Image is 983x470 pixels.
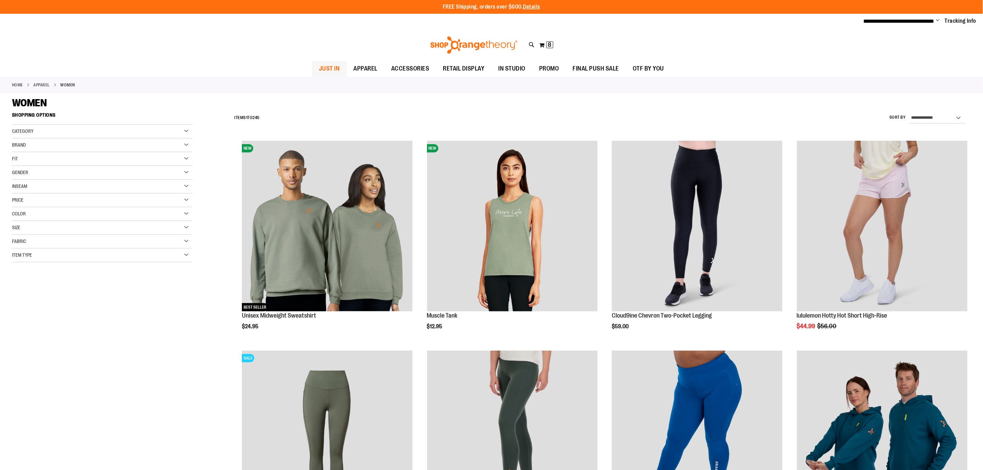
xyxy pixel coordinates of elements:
span: Color [12,211,26,216]
span: $44.99 [797,323,816,330]
strong: Shopping Options [12,109,193,125]
span: Fabric [12,238,26,244]
span: PROMO [539,61,559,76]
span: Inseam [12,183,27,189]
span: Item Type [12,252,32,258]
span: FINAL PUSH SALE [573,61,619,76]
div: product [793,137,971,347]
span: OTF BY YOU [633,61,664,76]
span: SALE [242,354,254,362]
span: WOMEN [12,97,47,109]
a: Unisex Midweight Sweatshirt [242,312,316,319]
a: Unisex Midweight SweatshirtNEWBEST SELLER [242,141,413,312]
a: Tracking Info [945,17,976,25]
img: lululemon Hotty Hot Short High-Rise [797,141,968,311]
img: Shop Orangetheory [429,36,519,54]
span: Fit [12,156,18,161]
a: Home [12,82,23,88]
div: product [238,137,416,347]
span: ACCESSORIES [391,61,429,76]
div: product [424,137,601,347]
h2: Items to [234,113,260,123]
a: lululemon Hotty Hot Short High-Rise [797,312,887,319]
span: RETAIL DISPLAY [443,61,485,76]
a: Cloud9ine Chevron Two-Pocket Legging [612,141,782,312]
span: Category [12,128,33,134]
a: Muscle TankNEW [427,141,598,312]
div: product [608,137,786,347]
span: Size [12,225,20,230]
img: Muscle Tank [427,141,598,311]
span: NEW [427,144,438,152]
span: 245 [253,115,260,120]
a: Cloud9ine Chevron Two-Pocket Legging [612,312,712,319]
label: Sort By [889,115,906,120]
span: 8 [548,41,552,48]
a: Details [523,4,541,10]
span: JUST IN [319,61,340,76]
p: FREE Shipping, orders over $600. [443,3,541,11]
a: lululemon Hotty Hot Short High-Rise [797,141,968,312]
span: APPAREL [354,61,378,76]
span: Brand [12,142,26,148]
span: Price [12,197,23,203]
span: $24.95 [242,323,259,330]
span: $12.95 [427,323,444,330]
a: Muscle Tank [427,312,458,319]
a: APPAREL [34,82,50,88]
span: NEW [242,144,253,152]
span: 1 [246,115,248,120]
img: Cloud9ine Chevron Two-Pocket Legging [612,141,782,311]
span: BEST SELLER [242,303,268,311]
span: IN STUDIO [499,61,526,76]
strong: WOMEN [61,82,75,88]
button: Account menu [936,18,940,24]
span: $56.00 [818,323,838,330]
span: Gender [12,170,28,175]
img: Unisex Midweight Sweatshirt [242,141,413,311]
span: $59.00 [612,323,630,330]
